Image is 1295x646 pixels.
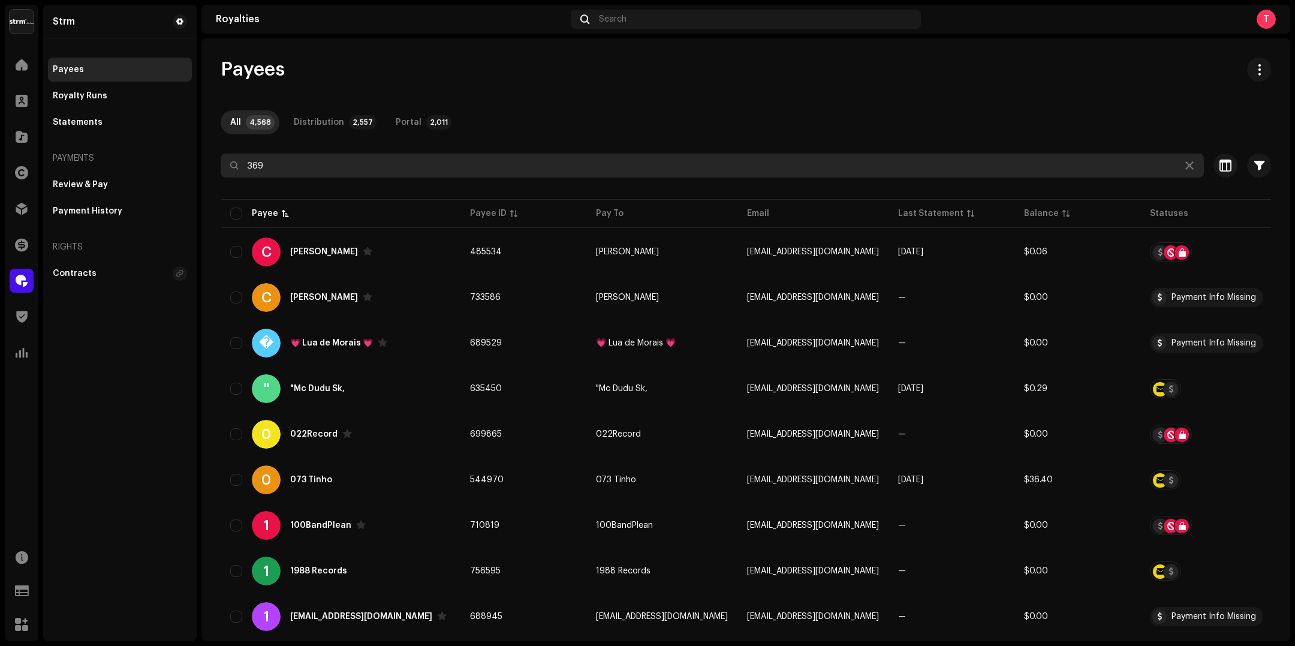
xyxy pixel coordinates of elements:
[1024,208,1059,220] div: Balance
[252,283,281,312] div: C
[898,567,906,575] span: —
[596,430,641,438] span: 022Record
[1024,384,1047,393] span: $0.29
[53,206,122,216] div: Payment History
[252,420,281,449] div: 0
[1171,339,1256,347] div: Payment Info Missing
[1024,248,1047,256] span: $0.06
[53,180,108,190] div: Review & Pay
[596,248,659,256] span: Carlos
[470,248,502,256] span: 485534
[470,567,501,575] span: 756595
[396,110,421,134] div: Portal
[1024,339,1048,347] span: $0.00
[596,293,659,302] span: Christopher Jones
[294,110,344,134] div: Distribution
[898,293,906,302] span: —
[252,329,281,357] div: �
[221,58,285,82] span: Payees
[53,269,97,278] div: Contracts
[290,293,358,302] div: Christopher Jones
[1257,10,1276,29] div: T
[747,476,879,484] span: mana9584@gmail.com
[747,339,879,347] span: infoluademorais@yahoo.com
[747,521,879,530] span: juniorfrea5@gmail.com
[470,208,507,220] div: Payee ID
[48,84,192,108] re-m-nav-item: Royalty Runs
[747,384,879,393] span: eduardoferreira96789@gmail.com
[898,430,906,438] span: —
[290,339,373,347] div: 💗 Lua de Morais 💗
[48,144,192,173] re-a-nav-header: Payments
[1024,521,1048,530] span: $0.00
[252,208,278,220] div: Payee
[470,384,502,393] span: 635450
[230,110,241,134] div: All
[599,14,627,24] span: Search
[10,10,34,34] img: 408b884b-546b-4518-8448-1008f9c76b02
[596,476,636,484] span: 073 Tinho
[252,602,281,631] div: 1
[1024,612,1048,621] span: $0.00
[747,567,879,575] span: adonisventura@1988rec.com
[48,199,192,223] re-m-nav-item: Payment History
[470,521,499,530] span: 710819
[747,293,879,302] span: getcashjiff@yahoo.com
[596,612,728,621] span: 1shotmike@gmail.com
[1024,476,1053,484] span: $36.40
[53,17,75,26] div: Strm
[216,14,566,24] div: Royalties
[898,384,923,393] span: Sep 2025
[898,521,906,530] span: —
[1024,293,1048,302] span: $0.00
[898,339,906,347] span: —
[898,476,923,484] span: Sep 2025
[898,248,923,256] span: Jun 2025
[290,612,432,621] div: 1shotmike@gmail.com
[596,521,653,530] span: 100BandPlean
[1171,612,1256,621] div: Payment Info Missing
[246,115,275,130] p-badge: 4,568
[290,476,332,484] div: 073 Tinho
[470,339,502,347] span: 689529
[252,238,281,266] div: C
[290,567,347,575] div: 1988 Records
[898,612,906,621] span: —
[426,115,451,130] p-badge: 2,011
[470,476,504,484] span: 544970
[48,58,192,82] re-m-nav-item: Payees
[596,339,676,347] span: 💗 Lua de Morais 💗
[53,65,84,74] div: Payees
[349,115,377,130] p-badge: 2,557
[596,384,648,393] span: "Mc Dudu Sk,
[1024,567,1048,575] span: $0.00
[252,374,281,403] div: "
[596,567,650,575] span: 1988 Records
[252,511,281,540] div: 1
[898,208,963,220] div: Last Statement
[48,233,192,262] re-a-nav-header: Rights
[48,110,192,134] re-m-nav-item: Statements
[252,465,281,494] div: 0
[48,262,192,286] re-m-nav-item: Contracts
[470,293,501,302] span: 733586
[290,430,338,438] div: 022Record
[53,118,103,127] div: Statements
[470,612,502,621] span: 688945
[252,557,281,585] div: 1
[1171,293,1256,302] div: Payment Info Missing
[48,173,192,197] re-m-nav-item: Review & Pay
[470,430,502,438] span: 699865
[290,521,351,530] div: 100BandPlean
[290,384,345,393] div: "Mc Dudu Sk,
[53,91,107,101] div: Royalty Runs
[221,154,1204,178] input: Search
[1024,430,1048,438] span: $0.00
[747,612,879,621] span: 1shotmike@gmail.com
[747,248,879,256] span: kalzin025@gmail.com
[747,430,879,438] span: atlanticorecords54@gmail.com
[290,248,358,256] div: Carlos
